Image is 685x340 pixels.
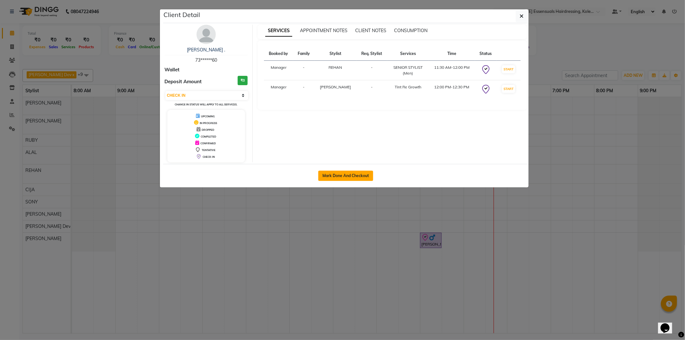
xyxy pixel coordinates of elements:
[394,28,427,33] span: CONSUMPTION
[387,47,429,61] th: Services
[201,135,216,138] span: COMPLETED
[391,65,425,76] div: SENIOR STYLIST (Men)
[356,61,387,80] td: -
[356,80,387,99] td: -
[202,128,214,131] span: DROPPED
[164,10,200,20] h5: Client Detail
[201,115,215,118] span: UPCOMING
[318,171,373,181] button: Mark Done And Checkout
[200,142,216,145] span: CONFIRMED
[202,148,215,152] span: TENTATIVE
[391,84,425,90] div: Tint Re Growth
[203,155,215,158] span: CHECK-IN
[300,28,347,33] span: APPOINTMENT NOTES
[264,80,293,99] td: Manager
[200,121,217,125] span: IN PROGRESS
[355,28,386,33] span: CLIENT NOTES
[238,76,248,85] h3: ₹0
[165,78,202,85] span: Deposit Amount
[197,25,216,44] img: avatar
[293,47,315,61] th: Family
[429,80,475,99] td: 12:00 PM-12:30 PM
[175,103,237,106] small: Change in status will apply to all services.
[165,66,180,74] span: Wallet
[658,314,679,334] iframe: chat widget
[293,61,315,80] td: -
[264,61,293,80] td: Manager
[264,47,293,61] th: Booked by
[502,85,515,93] button: START
[187,47,225,53] a: [PERSON_NAME] .
[329,65,342,70] span: REHAN
[320,85,351,89] span: [PERSON_NAME]
[429,47,475,61] th: Time
[293,80,315,99] td: -
[314,47,356,61] th: Stylist
[475,47,496,61] th: Status
[429,61,475,80] td: 11:30 AM-12:00 PM
[502,65,515,73] button: START
[265,25,292,37] span: SERVICES
[356,47,387,61] th: Req. Stylist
